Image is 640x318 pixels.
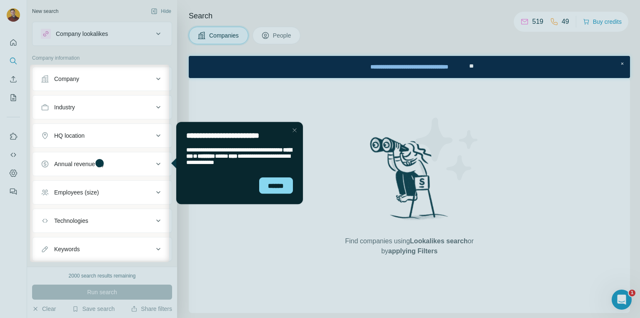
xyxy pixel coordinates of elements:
[54,131,85,140] div: HQ location
[54,160,104,168] div: Annual revenue ($)
[32,69,172,89] button: Company
[169,120,305,206] iframe: Tooltip
[32,239,172,259] button: Keywords
[429,3,437,12] div: Close Step
[32,211,172,231] button: Technologies
[54,188,99,197] div: Employees (size)
[32,97,172,117] button: Industry
[32,126,172,146] button: HQ location
[162,2,280,20] div: Upgrade plan for full access to Surfe
[54,245,80,253] div: Keywords
[54,75,79,83] div: Company
[32,154,172,174] button: Annual revenue ($)
[54,217,88,225] div: Technologies
[54,103,75,111] div: Industry
[32,182,172,202] button: Employees (size)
